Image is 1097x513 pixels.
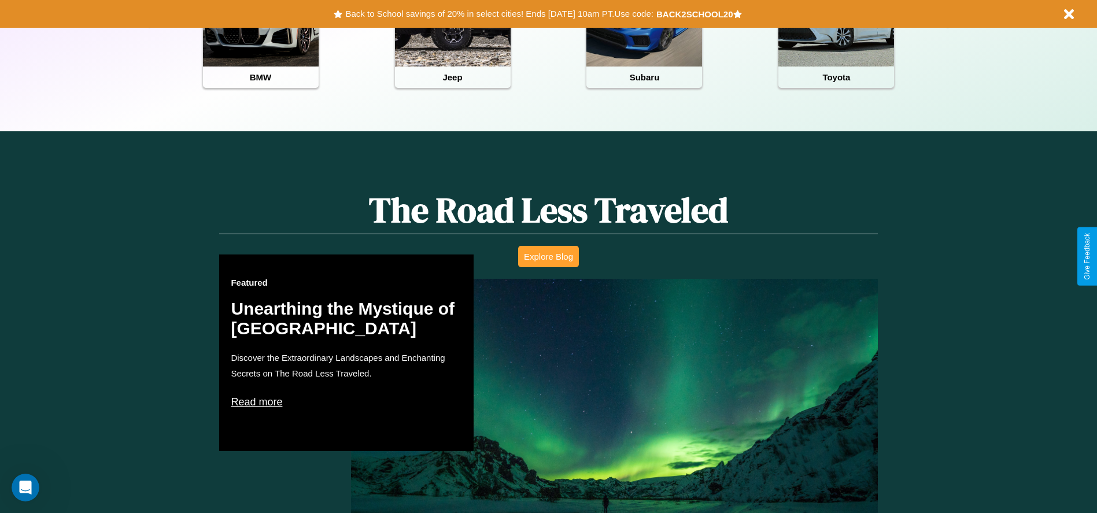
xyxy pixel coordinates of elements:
p: Read more [231,393,462,411]
h4: Toyota [778,67,894,88]
iframe: Intercom live chat [12,474,39,501]
h4: Subaru [586,67,702,88]
h4: BMW [203,67,319,88]
p: Discover the Extraordinary Landscapes and Enchanting Secrets on The Road Less Traveled. [231,350,462,381]
button: Back to School savings of 20% in select cities! Ends [DATE] 10am PT.Use code: [342,6,656,22]
h3: Featured [231,278,462,287]
div: Give Feedback [1083,233,1091,280]
h2: Unearthing the Mystique of [GEOGRAPHIC_DATA] [231,299,462,338]
h1: The Road Less Traveled [219,186,877,234]
b: BACK2SCHOOL20 [656,9,733,19]
h4: Jeep [395,67,511,88]
button: Explore Blog [518,246,579,267]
